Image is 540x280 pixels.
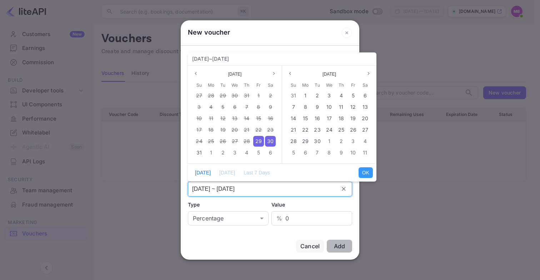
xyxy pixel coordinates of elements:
span: We [231,81,238,90]
span: 2 [340,138,343,144]
div: 03 Sep 2025 [229,147,241,158]
span: 24 [196,138,202,144]
div: 06 Oct 2025 [299,147,311,158]
div: 06 Aug 2025 [229,101,241,113]
span: Th [244,81,249,90]
div: 22 Aug 2025 [252,124,264,136]
div: 19 Aug 2025 [217,124,229,136]
div: 27 Jul 2025 [193,90,205,101]
div: 02 Sep 2025 [311,90,323,101]
svg: page previous [194,71,198,76]
div: 16 Sep 2025 [311,113,323,124]
span: 9 [340,149,343,156]
span: 14 [244,115,249,121]
span: Tu [220,81,225,90]
span: 11 [363,149,367,156]
div: 07 Aug 2025 [241,101,252,113]
span: 8 [304,104,307,110]
span: 7 [245,104,248,110]
span: 13 [232,115,237,121]
span: 4 [340,92,343,98]
span: Fr [256,81,261,90]
span: 27 [362,127,368,133]
span: 10 [326,104,332,110]
span: 2 [269,92,272,98]
div: 23 Sep 2025 [311,124,323,136]
span: Tu [315,81,320,90]
div: 03 Sep 2025 [323,90,335,101]
span: 19 [350,115,356,121]
span: 29 [255,138,262,144]
span: Mo [208,81,214,90]
span: 30 [314,138,320,144]
div: 26 Aug 2025 [217,136,229,147]
span: 31 [196,149,202,156]
div: 30 Jul 2025 [229,90,241,101]
span: 17 [196,127,201,133]
span: Mo [302,81,309,90]
div: 09 Aug 2025 [265,101,276,113]
span: Sa [362,81,368,90]
span: 4 [245,149,248,156]
p: % [276,214,282,223]
button: Clear [341,187,346,191]
div: 07 Sep 2025 [287,101,299,113]
div: Sunday [193,80,205,90]
span: 19 [220,127,226,133]
div: 04 Aug 2025 [205,101,217,113]
svg: page next [366,71,371,76]
span: We [326,81,332,90]
svg: page next [272,71,276,76]
div: 31 Aug 2025 [287,90,299,101]
div: 11 Aug 2025 [205,113,217,124]
div: 21 Aug 2025 [241,124,252,136]
span: 28 [244,138,250,144]
span: 5 [221,104,224,110]
span: Fr [351,81,355,90]
input: dd/MM/yyyy ~ dd/MM/yyyy [188,182,336,196]
span: 1 [328,138,330,144]
span: 1 [210,149,212,156]
div: 08 Oct 2025 [323,147,335,158]
button: Select month [320,70,339,78]
span: 28 [208,92,214,98]
span: 21 [291,127,296,133]
span: 3 [351,138,355,144]
span: 29 [302,138,309,144]
div: Cancel [300,242,320,250]
span: 13 [362,104,368,110]
button: OK [359,167,373,178]
div: 02 Oct 2025 [335,136,347,147]
div: 17 Aug 2025 [193,124,205,136]
span: 27 [232,138,238,144]
div: 28 Aug 2025 [241,136,252,147]
div: 05 Aug 2025 [217,101,229,113]
div: 05 Sep 2025 [347,90,359,101]
span: Th [339,81,344,90]
div: 27 Sep 2025 [359,124,371,136]
div: Tuesday [217,80,229,90]
span: 29 [220,92,226,98]
span: 22 [255,127,262,133]
div: 29 Aug 2025 [252,136,264,147]
div: 04 Oct 2025 [359,136,371,147]
span: 9 [269,104,272,110]
span: 1 [304,92,306,98]
span: 30 [231,92,238,98]
span: Su [196,81,202,90]
div: Wednesday [323,80,335,90]
div: Sep 2025 [287,80,371,158]
div: Wednesday [229,80,241,90]
span: 6 [304,149,307,156]
span: 26 [350,127,356,133]
div: 25 Aug 2025 [205,136,217,147]
span: 16 [315,115,320,121]
span: 17 [327,115,332,121]
div: Percentage [188,211,269,225]
div: Thursday [335,80,347,90]
div: 01 Aug 2025 [252,90,264,101]
div: 06 Sep 2025 [265,147,276,158]
div: 31 Jul 2025 [241,90,252,101]
span: 23 [314,127,320,133]
div: 01 Oct 2025 [323,136,335,147]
